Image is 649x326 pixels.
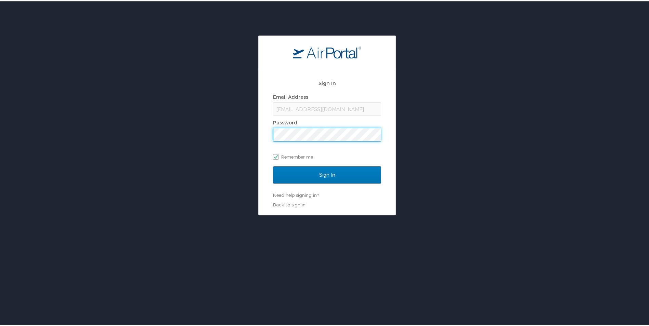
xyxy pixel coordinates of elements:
a: Need help signing in? [273,191,319,196]
label: Email Address [273,93,308,98]
label: Password [273,118,297,124]
img: logo [293,45,361,57]
label: Remember me [273,150,381,161]
input: Sign In [273,165,381,182]
a: Back to sign in [273,201,306,206]
h2: Sign In [273,78,381,86]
